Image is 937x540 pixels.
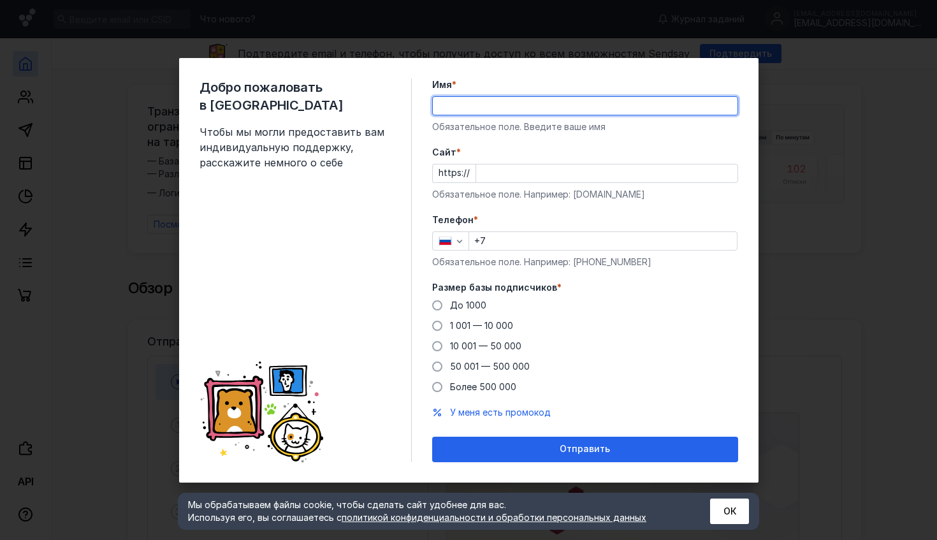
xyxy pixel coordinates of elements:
span: 1 001 — 10 000 [450,320,513,331]
button: ОК [710,499,749,524]
span: Отправить [560,444,610,455]
span: До 1000 [450,300,486,310]
span: Cайт [432,146,456,159]
button: Отправить [432,437,738,462]
span: Имя [432,78,452,91]
a: политикой конфиденциальности и обработки персональных данных [342,512,646,523]
div: Обязательное поле. Введите ваше имя [432,120,738,133]
span: У меня есть промокод [450,407,551,418]
span: Добро пожаловать в [GEOGRAPHIC_DATA] [200,78,391,114]
span: 10 001 — 50 000 [450,340,521,351]
div: Обязательное поле. Например: [PHONE_NUMBER] [432,256,738,268]
div: Обязательное поле. Например: [DOMAIN_NAME] [432,188,738,201]
span: Чтобы мы могли предоставить вам индивидуальную поддержку, расскажите немного о себе [200,124,391,170]
button: У меня есть промокод [450,406,551,419]
span: Более 500 000 [450,381,516,392]
span: Телефон [432,214,474,226]
div: Мы обрабатываем файлы cookie, чтобы сделать сайт удобнее для вас. Используя его, вы соглашаетесь c [188,499,679,524]
span: 50 001 — 500 000 [450,361,530,372]
span: Размер базы подписчиков [432,281,557,294]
